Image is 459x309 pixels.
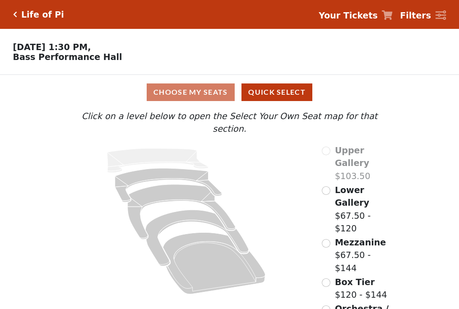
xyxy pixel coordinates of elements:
label: $103.50 [335,144,395,183]
h5: Life of Pi [21,9,64,20]
label: $67.50 - $144 [335,236,395,275]
span: Box Tier [335,277,375,287]
strong: Your Tickets [319,10,378,20]
strong: Filters [400,10,431,20]
path: Upper Gallery - Seats Available: 0 [107,148,209,173]
a: Filters [400,9,446,22]
a: Click here to go back to filters [13,11,17,18]
path: Lower Gallery - Seats Available: 105 [115,168,222,202]
span: Mezzanine [335,237,386,247]
label: $120 - $144 [335,276,387,301]
path: Orchestra / Parterre Circle - Seats Available: 17 [163,232,266,294]
button: Quick Select [241,83,312,101]
label: $67.50 - $120 [335,184,395,235]
a: Your Tickets [319,9,393,22]
span: Lower Gallery [335,185,369,208]
span: Upper Gallery [335,145,369,168]
p: Click on a level below to open the Select Your Own Seat map for that section. [64,110,395,135]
